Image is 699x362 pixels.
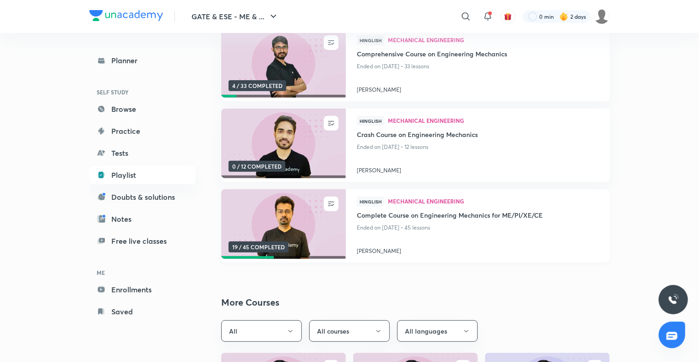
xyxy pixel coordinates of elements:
[559,12,568,21] img: streak
[501,9,515,24] button: avatar
[388,37,599,44] a: Mechanical Engineering
[357,130,599,141] a: Crash Course on Engineering Mechanics
[229,80,286,91] span: 4 / 33 COMPLETED
[397,320,478,342] button: All languages
[89,100,196,118] a: Browse
[89,51,196,70] a: Planner
[357,116,384,126] span: Hinglish
[89,302,196,321] a: Saved
[388,118,599,123] span: Mechanical Engineering
[357,163,599,175] a: [PERSON_NAME]
[89,280,196,299] a: Enrollments
[357,243,599,255] a: [PERSON_NAME]
[186,7,284,26] button: GATE & ESE - ME & ...
[89,84,196,100] h6: SELF STUDY
[89,10,163,21] img: Company Logo
[220,27,347,99] img: new-thumbnail
[357,60,599,72] p: Ended on [DATE] • 33 lessons
[357,197,384,207] span: Hinglish
[89,210,196,228] a: Notes
[220,108,347,179] img: new-thumbnail
[388,198,599,204] span: Mechanical Engineering
[89,188,196,206] a: Doubts & solutions
[668,294,679,305] img: ttu
[221,189,346,263] a: new-thumbnail19 / 45 COMPLETED
[89,232,196,250] a: Free live classes
[221,109,346,182] a: new-thumbnail0 / 12 COMPLETED
[357,35,384,45] span: Hinglish
[220,189,347,260] img: new-thumbnail
[504,12,512,21] img: avatar
[229,241,289,252] span: 19 / 45 COMPLETED
[89,265,196,280] h6: ME
[357,222,599,234] p: Ended on [DATE] • 45 lessons
[357,82,599,94] a: [PERSON_NAME]
[357,210,599,222] a: Complete Course on Engineering Mechanics for ME/PI/XE/CE
[221,28,346,101] a: new-thumbnail4 / 33 COMPLETED
[89,144,196,162] a: Tests
[594,9,610,24] img: Prashant Kumar
[221,296,610,309] h2: More Courses
[357,141,599,153] p: Ended on [DATE] • 12 lessons
[89,10,163,23] a: Company Logo
[89,166,196,184] a: Playlist
[388,198,599,205] a: Mechanical Engineering
[221,320,302,342] button: All
[89,122,196,140] a: Practice
[388,118,599,124] a: Mechanical Engineering
[357,49,599,60] a: Comprehensive Course on Engineering Mechanics
[309,320,390,342] button: All courses
[229,161,285,172] span: 0 / 12 COMPLETED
